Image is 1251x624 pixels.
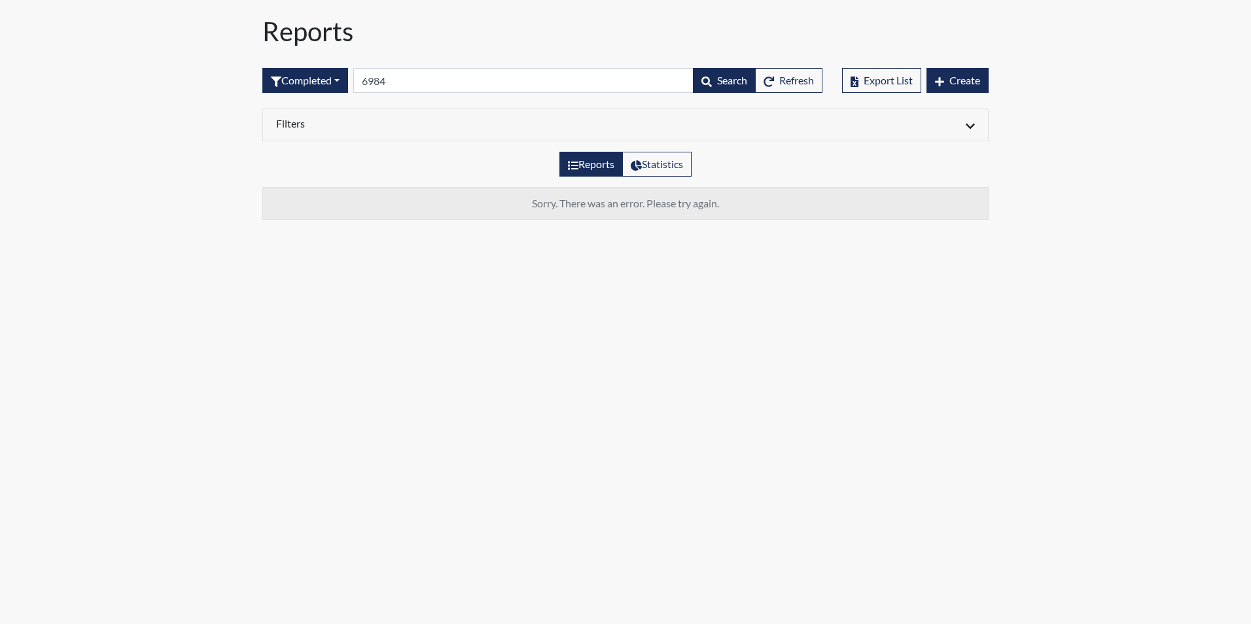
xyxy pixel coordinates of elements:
h1: Reports [262,16,989,47]
div: Click to expand/collapse filters [266,117,985,133]
input: Search by Registration ID, Interview Number, or Investigation Name. [353,68,694,93]
span: Export List [864,74,913,86]
span: Search [717,74,747,86]
button: Create [926,68,989,93]
label: View statistics about completed interviews [622,152,692,177]
button: Refresh [755,68,822,93]
button: Search [693,68,756,93]
span: Create [949,74,980,86]
td: Sorry. There was an error. Please try again. [263,188,989,220]
h6: Filters [276,117,616,130]
span: Refresh [779,74,814,86]
div: Filter by interview status [262,68,348,93]
label: View the list of reports [559,152,623,177]
button: Completed [262,68,348,93]
button: Export List [842,68,921,93]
